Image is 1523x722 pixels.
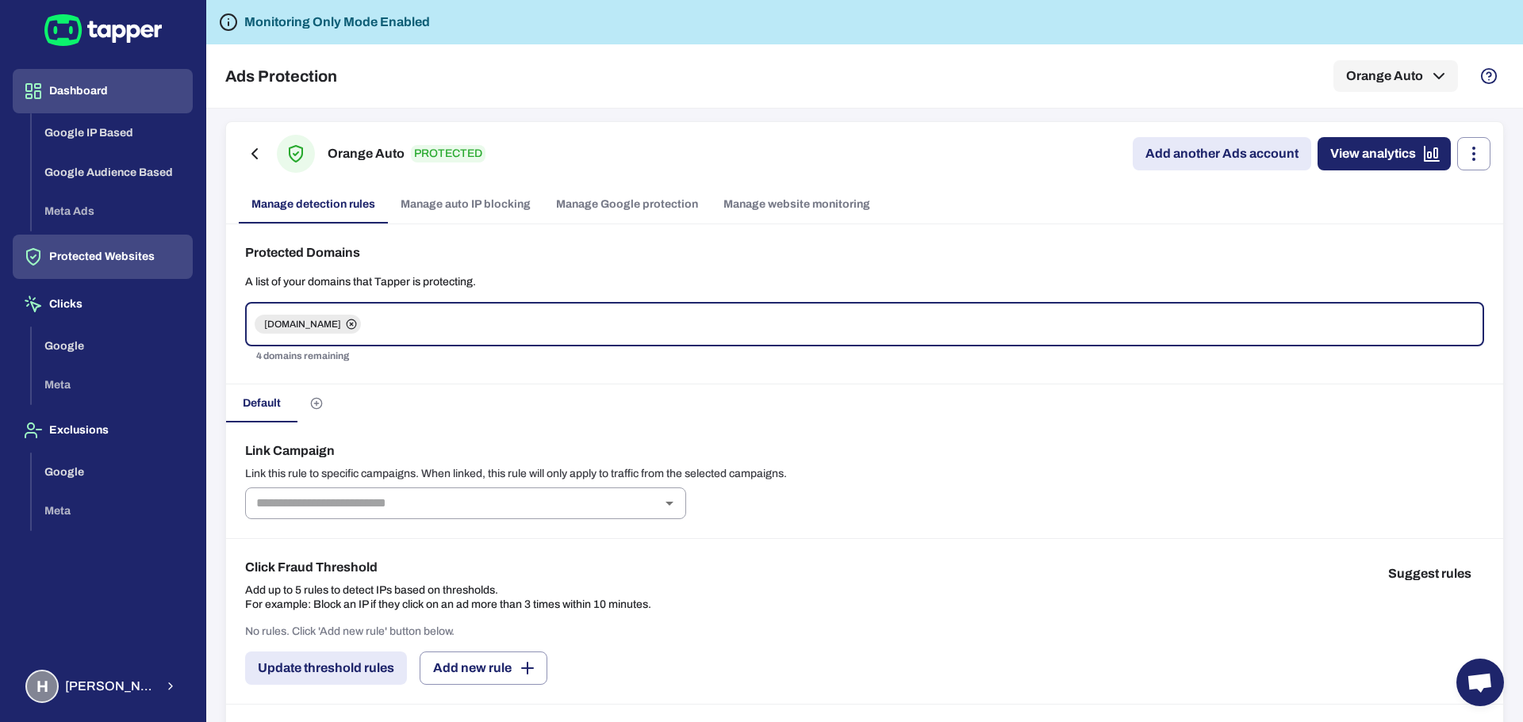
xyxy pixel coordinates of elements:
[32,464,193,477] a: Google
[1456,659,1504,706] div: Open chat
[13,296,193,310] a: Clicks
[225,67,337,86] h5: Ads Protection
[32,338,193,351] a: Google
[13,83,193,97] a: Dashboard
[25,670,59,703] div: H
[1375,558,1484,590] button: Suggest rules
[13,282,193,327] button: Clicks
[388,185,543,223] a: Manage auto IP blocking
[245,275,1484,289] p: A list of your domains that Tapper is protecting.
[245,467,1484,481] p: Link this rule to specific campaigns. When linked, this rule will only apply to traffic from the ...
[245,558,651,577] h6: Click Fraud Threshold
[32,113,193,153] button: Google IP Based
[1318,137,1451,170] a: View analytics
[13,663,193,709] button: H[PERSON_NAME] Moaref
[13,408,193,453] button: Exclusions
[411,145,485,162] p: PROTECTED
[255,318,351,330] span: [DOMAIN_NAME]
[244,13,430,32] h6: Monitoring Only Mode Enabled
[543,185,711,223] a: Manage Google protection
[245,651,407,685] button: Update threshold rules
[32,164,193,178] a: Google Audience Based
[256,349,1473,365] p: 4 domains remaining
[13,235,193,279] button: Protected Websites
[420,651,547,685] button: Add new rule
[297,384,336,422] button: Create custom rules
[32,327,193,366] button: Google
[13,249,193,262] a: Protected Websites
[711,185,883,223] a: Manage website monitoring
[13,422,193,436] a: Exclusions
[328,144,405,163] h6: Orange Auto
[1133,137,1311,170] a: Add another Ads account
[245,625,455,639] p: No rules. Click 'Add new rule' button below.
[243,396,281,411] span: Default
[239,185,388,223] a: Manage detection rules
[245,583,651,612] p: Add up to 5 rules to detect IPs based on thresholds. For example: Block an IP if they click on an...
[1333,60,1458,92] button: Orange Auto
[32,153,193,193] button: Google Audience Based
[658,492,681,514] button: Open
[13,69,193,113] button: Dashboard
[245,243,1484,262] h6: Protected Domains
[255,315,361,334] div: [DOMAIN_NAME]
[65,678,155,694] span: [PERSON_NAME] Moaref
[219,13,238,32] svg: Tapper is not blocking any fraudulent activity for this domain
[32,453,193,492] button: Google
[32,125,193,139] a: Google IP Based
[245,441,1484,460] h6: Link Campaign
